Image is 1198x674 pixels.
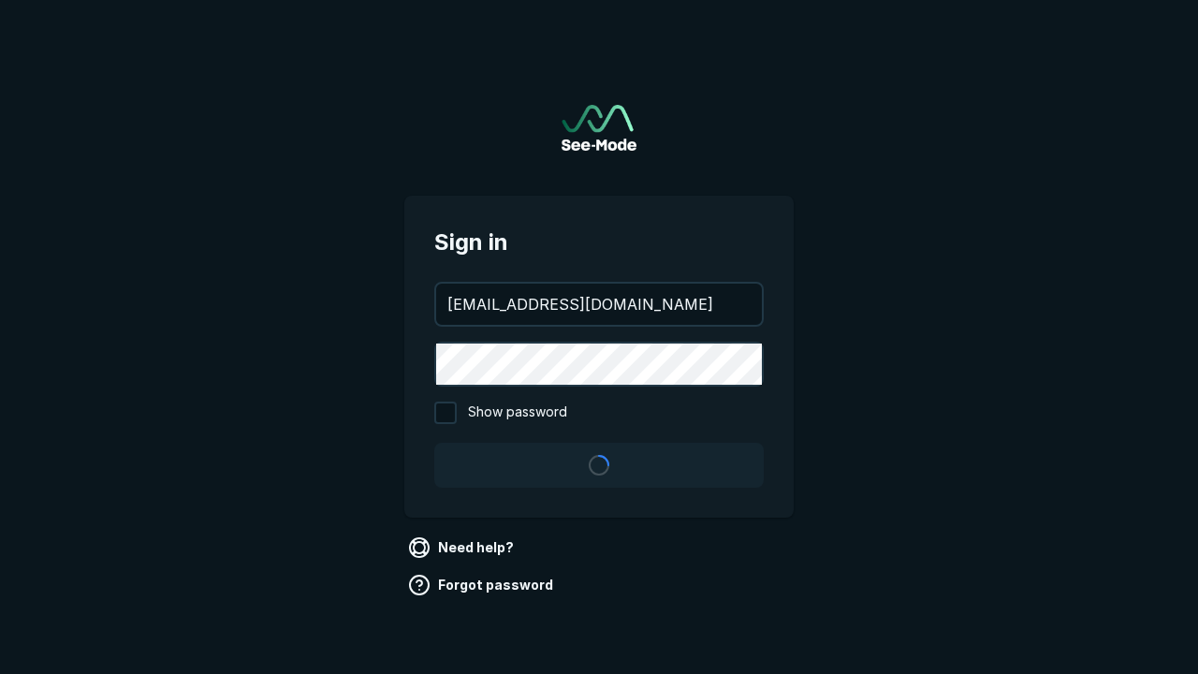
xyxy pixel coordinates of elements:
span: Sign in [434,226,764,259]
img: See-Mode Logo [562,105,636,151]
a: Go to sign in [562,105,636,151]
a: Need help? [404,533,521,563]
a: Forgot password [404,570,561,600]
span: Show password [468,402,567,424]
input: your@email.com [436,284,762,325]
